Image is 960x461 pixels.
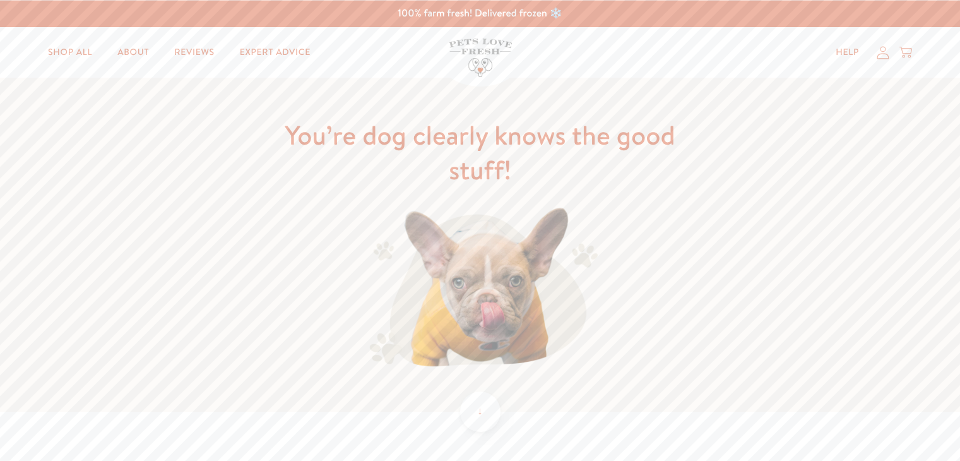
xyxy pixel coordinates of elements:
a: Expert Advice [230,40,321,65]
div: ↓ [460,392,501,432]
img: Pets Love Fresh [362,207,598,371]
a: Help [826,40,869,65]
a: About [107,40,159,65]
h1: You’re dog clearly knows the good stuff! [278,118,682,187]
img: Pets Love Fresh [449,39,512,77]
a: Shop All [38,40,102,65]
a: Reviews [164,40,224,65]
